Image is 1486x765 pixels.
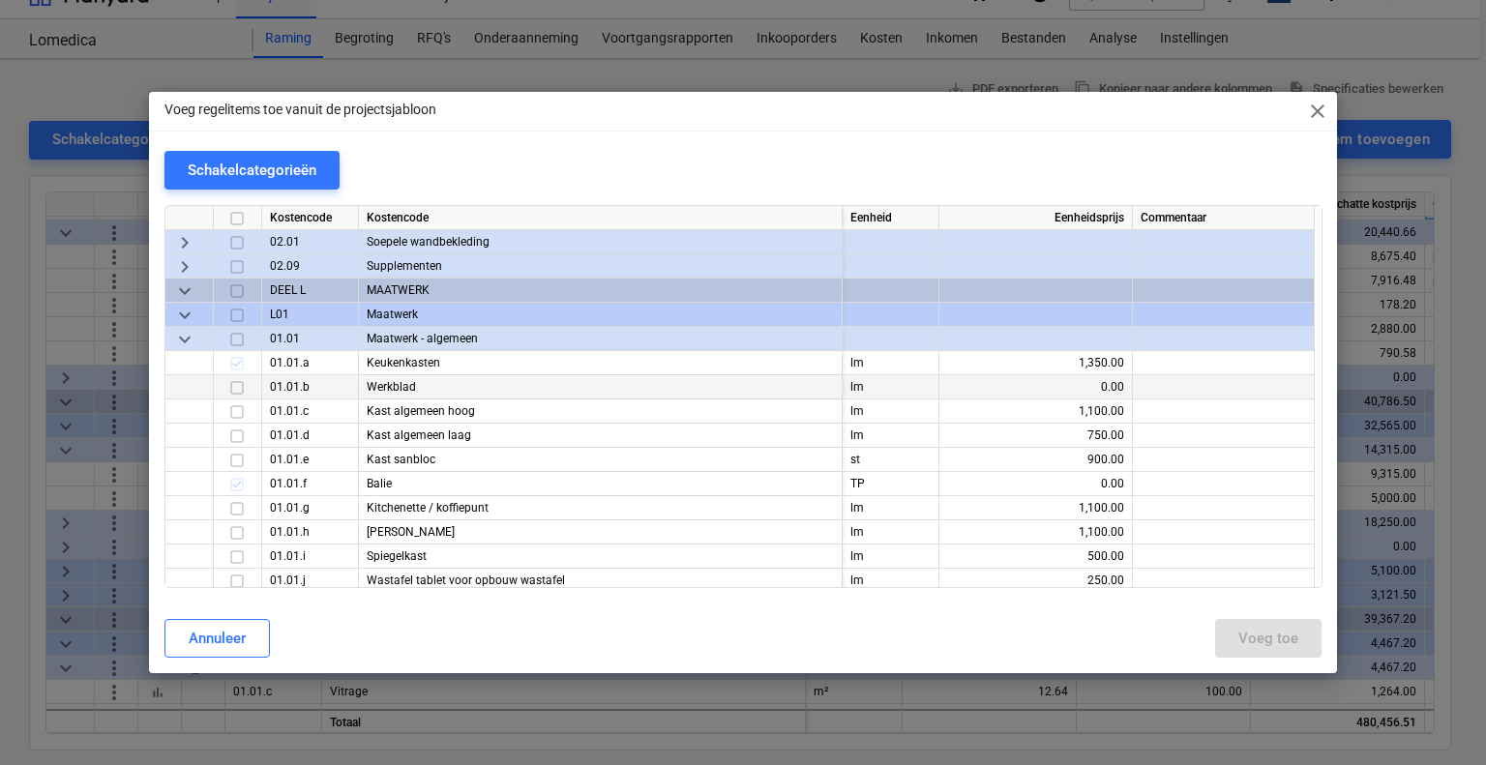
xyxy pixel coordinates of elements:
[262,569,359,593] div: 01.01.j
[843,399,939,424] div: lm
[173,304,196,327] span: keyboard_arrow_down
[359,327,843,351] div: Maatwerk - algemeen
[262,351,359,375] div: 01.01.a
[1306,100,1329,123] span: close
[947,399,1124,424] div: 1,100.00
[359,569,843,593] div: Wastafel tablet voor opbouw wastafel
[947,520,1124,544] div: 1,100.00
[947,496,1124,520] div: 1,100.00
[939,206,1133,230] div: Eenheidsprijs
[359,351,843,375] div: Keukenkasten
[262,399,359,424] div: 01.01.c
[843,544,939,569] div: lm
[843,351,939,375] div: lm
[359,472,843,496] div: Balie
[189,626,246,651] div: Annuleer
[173,231,196,254] span: keyboard_arrow_right
[359,230,843,254] div: Soepele wandbekleding
[262,424,359,448] div: 01.01.d
[173,328,196,351] span: keyboard_arrow_down
[843,496,939,520] div: lm
[164,151,340,190] button: Schakelcategorieën
[359,303,843,327] div: Maatwerk
[262,303,359,327] div: L01
[359,496,843,520] div: Kitchenette / koffiepunt
[947,544,1124,569] div: 500.00
[164,619,270,658] button: Annuleer
[947,472,1124,496] div: 0.00
[947,375,1124,399] div: 0.00
[359,424,843,448] div: Kast algemeen laag
[188,158,316,183] div: Schakelcategorieën
[843,375,939,399] div: lm
[843,520,939,544] div: lm
[262,327,359,351] div: 01.01
[843,569,939,593] div: lm
[262,520,359,544] div: 01.01.h
[262,254,359,279] div: 02.09
[164,100,436,120] p: Voeg regelitems toe vanuit de projectsjabloon
[359,375,843,399] div: Werkblad
[947,569,1124,593] div: 250.00
[947,448,1124,472] div: 900.00
[359,544,843,569] div: Spiegelkast
[947,424,1124,448] div: 750.00
[173,280,196,303] span: keyboard_arrow_down
[359,520,843,544] div: [PERSON_NAME]
[262,448,359,472] div: 01.01.e
[947,351,1124,375] div: 1,350.00
[843,206,939,230] div: Eenheid
[843,424,939,448] div: lm
[262,279,359,303] div: DEEL L
[262,472,359,496] div: 01.01.f
[359,448,843,472] div: Kast sanbloc
[359,254,843,279] div: Supplementen
[843,472,939,496] div: TP
[359,399,843,424] div: Kast algemeen hoog
[173,255,196,279] span: keyboard_arrow_right
[262,206,359,230] div: Kostencode
[843,448,939,472] div: st
[359,206,843,230] div: Kostencode
[262,230,359,254] div: 02.01
[262,544,359,569] div: 01.01.i
[262,496,359,520] div: 01.01.g
[262,375,359,399] div: 01.01.b
[1133,206,1315,230] div: Commentaar
[359,279,843,303] div: MAATWERK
